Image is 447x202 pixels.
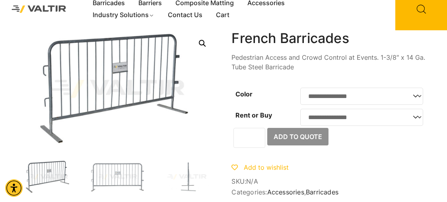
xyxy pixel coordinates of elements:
h1: French Barricades [231,30,427,47]
a: Cart [209,9,236,21]
span: SKU: [231,178,427,185]
label: Rent or Buy [235,111,272,119]
a: Accessories [267,188,304,196]
div: Accessibility Menu [5,179,23,197]
span: N/A [246,177,258,185]
img: FrenchBar_Front-1.jpg [89,160,146,194]
input: Product quantity [233,128,265,148]
p: Pedestrian Access and Crowd Control at Events. 1-3/8″ x 14 Ga. Tube Steel Barricade [231,53,427,72]
img: FrenchBar_3Q-1.jpg [20,160,77,194]
a: Add to wishlist [231,163,289,171]
label: Color [235,90,253,98]
img: FrenchBar_Side.jpg [158,160,216,194]
span: Categories: , [231,188,427,196]
span: Add to wishlist [244,163,289,171]
a: Industry Solutions [86,9,161,21]
a: Contact Us [161,9,209,21]
button: Add to Quote [267,128,328,145]
a: Barricades [306,188,338,196]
